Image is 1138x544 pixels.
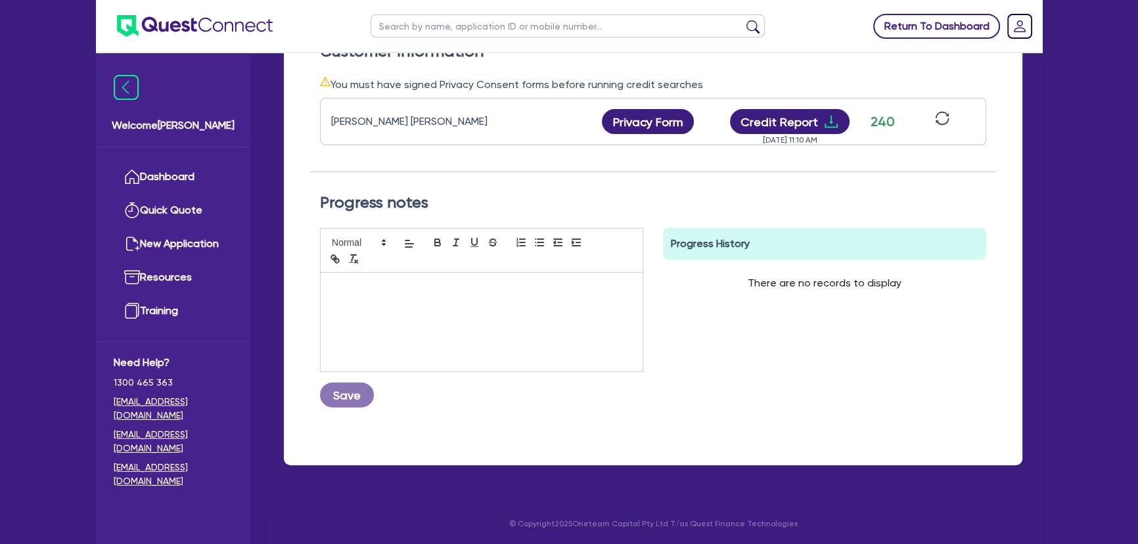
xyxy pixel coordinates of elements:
a: Return To Dashboard [873,14,1000,39]
a: Quick Quote [114,194,233,227]
a: Training [114,294,233,328]
div: [PERSON_NAME] [PERSON_NAME] [331,114,495,129]
a: Dropdown toggle [1003,9,1037,43]
button: sync [931,110,953,133]
button: Credit Reportdownload [730,109,850,134]
div: There are no records to display [732,260,917,307]
a: Dashboard [114,160,233,194]
input: Search by name, application ID or mobile number... [371,14,765,37]
a: [EMAIL_ADDRESS][DOMAIN_NAME] [114,395,233,422]
span: Need Help? [114,355,233,371]
img: new-application [124,236,140,252]
div: Progress History [663,228,986,260]
img: training [124,303,140,319]
a: New Application [114,227,233,261]
span: Welcome [PERSON_NAME] [112,118,235,133]
span: warning [320,76,330,87]
div: You must have signed Privacy Consent forms before running credit searches [320,76,986,93]
p: © Copyright 2025 Oneteam Capital Pty Ltd T/as Quest Finance Technologies [275,518,1032,530]
button: Save [320,382,374,407]
button: Privacy Form [602,109,694,134]
a: [EMAIL_ADDRESS][DOMAIN_NAME] [114,428,233,455]
img: quest-connect-logo-blue [117,15,273,37]
h2: Progress notes [320,193,986,212]
img: quick-quote [124,202,140,218]
a: [EMAIL_ADDRESS][DOMAIN_NAME] [114,461,233,488]
a: Resources [114,261,233,294]
img: resources [124,269,140,285]
div: 240 [866,112,899,131]
span: download [823,114,839,129]
span: 1300 465 363 [114,376,233,390]
img: icon-menu-close [114,75,139,100]
span: sync [935,111,949,125]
